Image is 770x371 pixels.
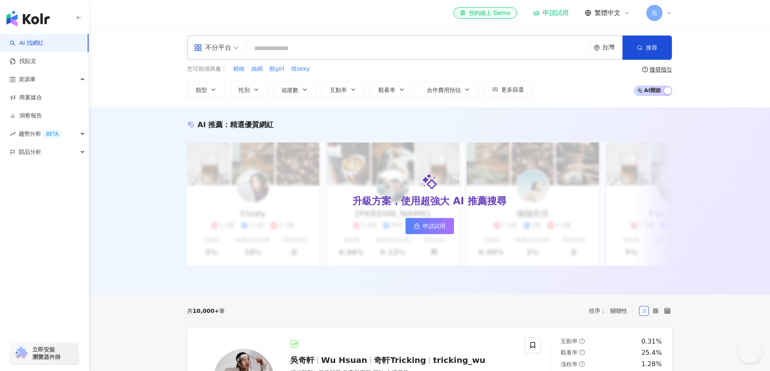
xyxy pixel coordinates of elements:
[32,346,61,361] span: 立即安裝 瀏覽器外掛
[321,82,365,98] button: 互動率
[641,337,662,346] div: 0.31%
[6,10,50,27] img: logo
[641,348,662,357] div: 25.4%
[579,350,585,355] span: question-circle
[321,355,367,365] span: Wu Hsuan
[10,131,15,137] span: rise
[194,41,231,54] div: 不分平台
[10,94,42,102] a: 商案媒合
[273,82,316,98] button: 追蹤數
[594,45,600,51] span: environment
[418,82,479,98] button: 合作費用預估
[370,82,413,98] button: 觀看率
[196,87,207,93] span: 類型
[454,7,517,19] a: 預約線上 Demo
[187,65,227,73] span: 您可能感興趣：
[374,355,426,365] span: 奇軒Tricking
[378,87,395,93] span: 觀看率
[43,130,61,138] div: BETA
[738,339,762,363] iframe: Help Scout Beacon - Open
[233,65,245,73] span: 精緻
[646,44,657,51] span: 搜尋
[230,82,268,98] button: 性別
[187,308,225,314] div: 共 筆
[291,65,310,73] span: 很sexy
[501,86,524,93] span: 更多篩選
[641,360,662,369] div: 1.28%
[10,39,44,47] a: searchAI 找網紅
[352,195,506,208] div: 升級方案，使用超強大 AI 推薦搜尋
[193,308,219,314] span: 10,000+
[269,65,285,73] button: 酷girl
[460,9,510,17] div: 預約線上 Demo
[281,87,298,93] span: 追蹤數
[194,44,202,52] span: appstore
[622,36,672,60] button: 搜尋
[650,66,672,73] div: 搜尋指引
[561,338,578,344] span: 互動率
[610,304,635,317] span: 關聯性
[533,9,569,17] a: 申請試用
[652,8,657,17] span: 先
[251,65,263,73] span: 絲綢
[595,8,620,17] span: 繁體中文
[10,57,36,65] a: 找貼文
[405,218,454,234] a: 申請試用
[579,338,585,344] span: question-circle
[484,82,532,98] button: 更多篩選
[433,355,485,365] span: tricking_wu
[230,120,274,129] span: 精選優質網紅
[233,65,245,73] button: 精緻
[561,361,578,367] span: 漲粉率
[427,87,461,93] span: 合作費用預估
[13,347,29,360] img: chrome extension
[19,125,61,143] span: 趨勢分析
[10,112,42,120] a: 洞察報告
[602,44,622,51] div: 台灣
[589,304,639,317] div: 排序：
[187,82,225,98] button: 類型
[251,65,263,73] button: 絲綢
[579,361,585,367] span: question-circle
[290,355,314,365] span: 吳奇軒
[330,87,347,93] span: 互動率
[642,67,648,72] span: question-circle
[198,119,274,130] div: AI 推薦 ：
[19,143,41,161] span: 競品分析
[11,342,78,364] a: chrome extension立即安裝 瀏覽器外掛
[270,65,284,73] span: 酷girl
[423,223,445,229] span: 申請試用
[291,65,310,73] button: 很sexy
[19,70,36,88] span: 資源庫
[238,87,250,93] span: 性別
[561,349,578,356] span: 觀看率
